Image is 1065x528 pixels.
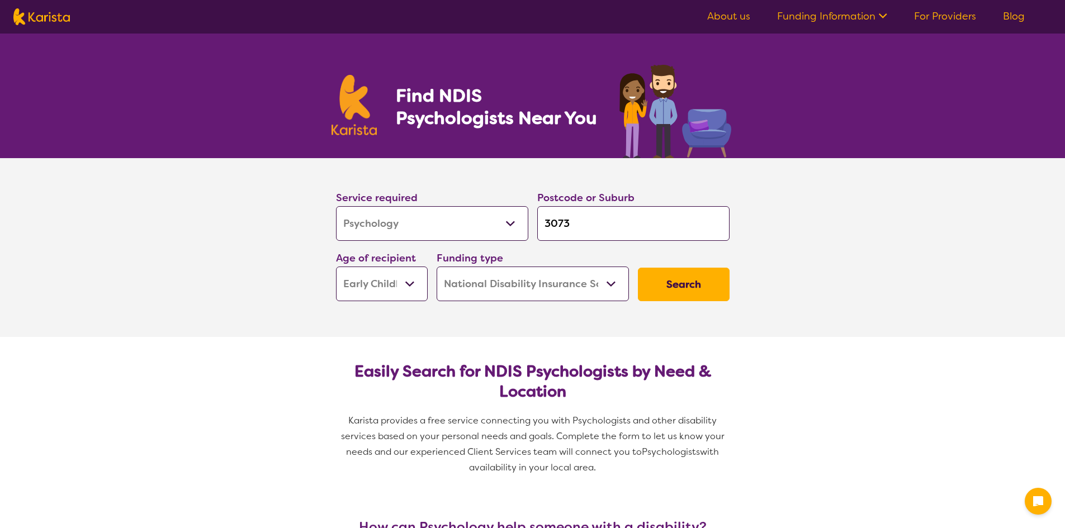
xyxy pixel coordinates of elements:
[332,75,377,135] img: Karista logo
[777,9,887,23] a: Funding Information
[13,8,70,25] img: Karista logo
[707,9,750,23] a: About us
[396,84,603,129] h1: Find NDIS Psychologists Near You
[341,415,727,458] span: Karista provides a free service connecting you with Psychologists and other disability services b...
[336,251,416,265] label: Age of recipient
[1003,9,1025,23] a: Blog
[537,206,730,241] input: Type
[914,9,976,23] a: For Providers
[537,191,635,204] label: Postcode or Suburb
[437,251,503,265] label: Funding type
[642,446,700,458] span: Psychologists
[616,60,734,158] img: psychology
[638,268,730,301] button: Search
[345,361,721,402] h2: Easily Search for NDIS Psychologists by Need & Location
[336,191,418,204] label: Service required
